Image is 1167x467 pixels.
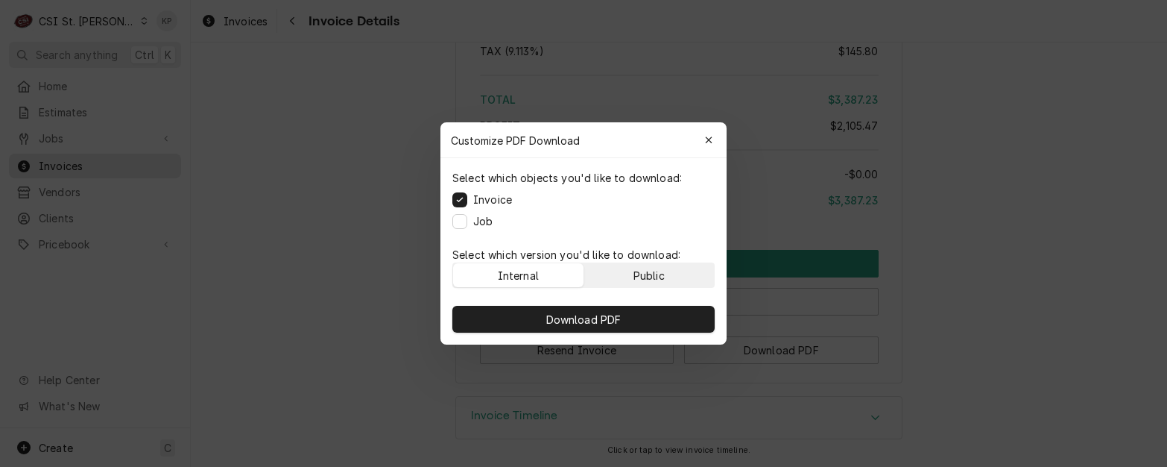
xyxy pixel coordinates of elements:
button: Download PDF [452,306,715,333]
label: Job [473,213,493,229]
div: Public [633,268,665,283]
label: Invoice [473,192,512,207]
div: Internal [498,268,539,283]
p: Select which objects you'd like to download: [452,170,682,186]
span: Download PDF [543,312,624,327]
div: Customize PDF Download [440,122,727,158]
p: Select which version you'd like to download: [452,247,715,263]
